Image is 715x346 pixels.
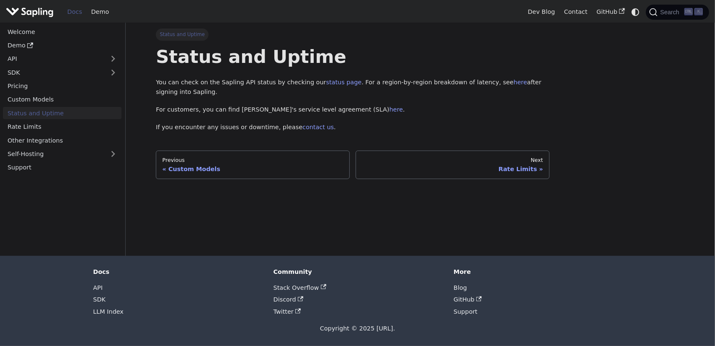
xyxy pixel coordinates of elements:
a: GitHub [454,296,482,303]
p: You can check on the Sapling API status by checking our . For a region-by-region breakdown of lat... [156,78,550,98]
div: Rate Limits [362,165,543,173]
button: Search (Ctrl+K) [646,5,709,20]
p: For customers, you can find [PERSON_NAME]'s service level agreement (SLA) . [156,105,550,115]
a: Blog [454,284,467,291]
a: LLM Index [93,308,124,315]
a: Self-Hosting [3,148,121,160]
span: Search [658,9,684,16]
div: Docs [93,268,261,276]
a: Stack Overflow [274,284,326,291]
kbd: K [694,8,703,16]
a: PreviousCustom Models [156,151,350,179]
a: Custom Models [3,94,121,106]
a: Demo [3,39,121,52]
a: Docs [63,5,87,18]
a: SDK [93,296,106,303]
nav: Docs pages [156,151,550,179]
button: Expand sidebar category 'SDK' [105,66,121,78]
a: NextRate Limits [356,151,550,179]
div: More [454,268,622,276]
button: Switch between dark and light mode (currently system mode) [630,6,642,18]
a: here [390,106,403,113]
a: Rate Limits [3,121,121,133]
a: Twitter [274,308,301,315]
a: API [3,53,105,65]
span: Status and Uptime [156,29,209,40]
a: Contact [560,5,592,18]
button: Expand sidebar category 'API' [105,53,121,65]
a: Other Integrations [3,134,121,146]
a: Support [454,308,478,315]
div: Custom Models [163,165,343,173]
a: GitHub [592,5,629,18]
a: Status and Uptime [3,107,121,119]
p: If you encounter any issues or downtime, please . [156,122,550,133]
a: Sapling.ai [6,6,57,18]
a: API [93,284,103,291]
a: Dev Blog [523,5,559,18]
div: Next [362,157,543,164]
a: Support [3,161,121,174]
a: Discord [274,296,304,303]
div: Copyright © 2025 [URL]. [93,324,622,334]
a: Pricing [3,80,121,92]
img: Sapling.ai [6,6,54,18]
a: here [514,79,527,86]
a: SDK [3,66,105,78]
a: status page [326,79,362,86]
div: Previous [163,157,343,164]
a: Welcome [3,26,121,38]
a: contact us [302,124,334,130]
nav: Breadcrumbs [156,29,550,40]
h1: Status and Uptime [156,45,550,68]
a: Demo [87,5,114,18]
div: Community [274,268,442,276]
